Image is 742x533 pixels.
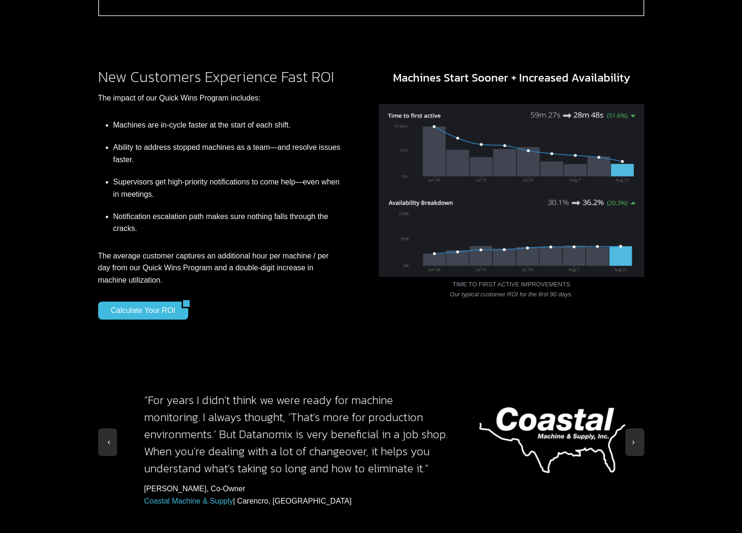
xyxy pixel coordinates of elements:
a: Calculate Your ROI [98,302,182,320]
li: Notification escalation path makes sure nothing falls through the cracks. [113,205,341,235]
li: Ability to address stopped machines as a team—and resolve issues faster. [113,137,341,171]
h3: “For years I didn’t think we were ready for machine monitoring. I always thought, ‘That’s more fo... [144,375,449,477]
em: Our typical customer ROI for the first 90 days. [450,291,573,298]
h2: New Customers Experience Fast ROI [98,69,341,84]
a: Coastal Machine & Supply [144,497,233,505]
li: Supervisors get high-priority notifications to come help—even when in meetings. [113,171,341,205]
li: Machines are in-cycle faster at the start of each shift. [113,119,341,136]
p: The impact of our Quick Wins Program includes: [98,92,341,104]
p: The average customer captures an additional hour per machine / per day from our Quick Wins Progra... [98,250,341,286]
h3: Machines Start Sooner + Increased Availability [379,69,644,86]
figcaption: TIME TO FIRST ACTIVE IMPROVEMENTS [379,280,644,299]
p: [PERSON_NAME], Co-Owner | Carencro, [GEOGRAPHIC_DATA] [144,483,449,507]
